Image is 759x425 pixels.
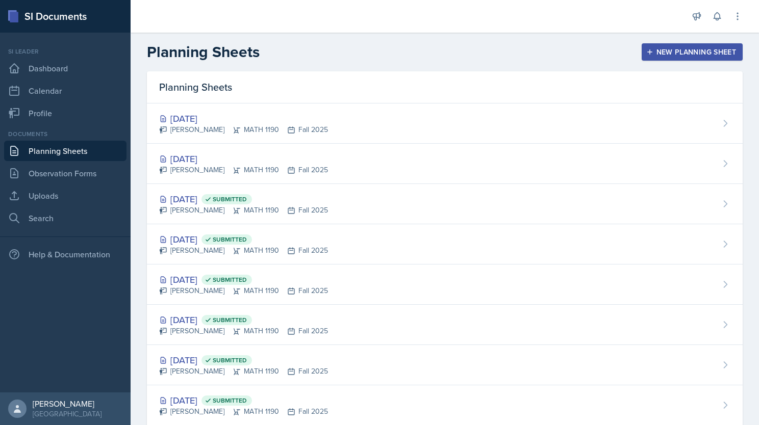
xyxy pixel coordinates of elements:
a: [DATE] Submitted [PERSON_NAME]MATH 1190Fall 2025 [147,305,743,345]
div: Help & Documentation [4,244,127,264]
a: Dashboard [4,58,127,78]
div: New Planning Sheet [648,48,736,56]
div: [DATE] [159,313,328,327]
a: Calendar [4,81,127,101]
button: New Planning Sheet [642,43,743,61]
span: Submitted [213,396,247,405]
div: Documents [4,129,127,139]
h2: Planning Sheets [147,43,260,61]
div: [PERSON_NAME] MATH 1190 Fall 2025 [159,245,328,256]
a: [DATE] Submitted [PERSON_NAME]MATH 1190Fall 2025 [147,345,743,385]
a: Uploads [4,185,127,206]
a: Planning Sheets [4,141,127,161]
a: Search [4,208,127,228]
span: Submitted [213,235,247,244]
div: [PERSON_NAME] MATH 1190 Fall 2025 [159,366,328,377]
div: [PERSON_NAME] [33,399,102,409]
a: [DATE] [PERSON_NAME]MATH 1190Fall 2025 [147,103,743,144]
a: Observation Forms [4,163,127,183]
div: [DATE] [159,353,328,367]
span: Submitted [213,276,247,284]
div: [PERSON_NAME] MATH 1190 Fall 2025 [159,165,328,175]
div: [PERSON_NAME] MATH 1190 Fall 2025 [159,326,328,336]
div: [DATE] [159,112,328,125]
div: [DATE] [159,232,328,246]
div: [PERSON_NAME] MATH 1190 Fall 2025 [159,285,328,296]
div: Si leader [4,47,127,56]
div: [DATE] [159,393,328,407]
a: [DATE] Submitted [PERSON_NAME]MATH 1190Fall 2025 [147,264,743,305]
a: Profile [4,103,127,123]
div: [PERSON_NAME] MATH 1190 Fall 2025 [159,406,328,417]
a: [DATE] Submitted [PERSON_NAME]MATH 1190Fall 2025 [147,224,743,264]
div: [PERSON_NAME] MATH 1190 Fall 2025 [159,124,328,135]
a: [DATE] Submitted [PERSON_NAME]MATH 1190Fall 2025 [147,184,743,224]
span: Submitted [213,195,247,203]
div: Planning Sheets [147,71,743,103]
a: [DATE] [PERSON_NAME]MATH 1190Fall 2025 [147,144,743,184]
span: Submitted [213,356,247,364]
div: [DATE] [159,152,328,166]
div: [DATE] [159,273,328,286]
div: [DATE] [159,192,328,206]
span: Submitted [213,316,247,324]
div: [PERSON_NAME] MATH 1190 Fall 2025 [159,205,328,216]
div: [GEOGRAPHIC_DATA] [33,409,102,419]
